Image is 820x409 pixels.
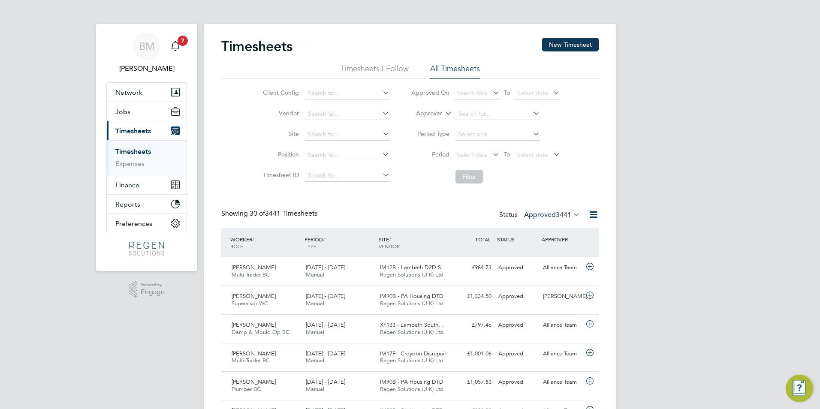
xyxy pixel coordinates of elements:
span: IM90B - PA Housing DTD [380,378,443,385]
span: Plumber BC [232,385,261,393]
input: Search for... [305,129,389,141]
button: Engage Resource Center [786,375,813,402]
span: Preferences [115,220,152,228]
span: 7 [178,36,188,46]
span: Select date [457,151,488,159]
div: Alliance Team [540,375,584,389]
label: Period [411,150,449,158]
span: Manual [306,328,324,336]
span: Manual [306,300,324,307]
div: £984.73 [450,261,495,275]
span: / [252,236,254,243]
label: Vendor [260,109,299,117]
span: Damp & Mould Op BC [232,328,289,336]
span: Regen Solutions (U.K) Ltd [380,271,443,278]
a: BM[PERSON_NAME] [106,33,187,74]
label: Approved On [411,89,449,96]
button: Filter [455,170,483,183]
label: Approver [404,109,442,118]
div: APPROVER [540,232,584,247]
span: To [501,87,512,98]
span: Manual [306,271,324,278]
div: Status [499,209,582,221]
span: [DATE] - [DATE] [306,378,345,385]
span: Finance [115,181,139,189]
span: [DATE] - [DATE] [306,350,345,357]
span: Manual [306,385,324,393]
span: BM [139,41,155,52]
input: Search for... [305,170,389,182]
span: ROLE [230,243,243,250]
a: 7 [167,33,184,60]
span: [DATE] - [DATE] [306,264,345,271]
span: Select date [517,151,548,159]
div: Approved [495,347,540,361]
span: [PERSON_NAME] [232,350,276,357]
button: Jobs [107,102,187,121]
div: Timesheets [107,140,187,175]
span: [DATE] - [DATE] [306,321,345,328]
span: Regen Solutions (U.K) Ltd [380,357,443,364]
span: XF133 - Lambeth South… [380,321,444,328]
button: Preferences [107,214,187,233]
span: Regen Solutions (U.K) Ltd [380,300,443,307]
span: 3441 Timesheets [250,209,317,218]
span: Network [115,88,142,96]
span: IM90B - PA Housing DTD [380,292,443,300]
button: Reports [107,195,187,214]
input: Search for... [305,108,389,120]
span: / [389,236,391,243]
h2: Timesheets [221,38,292,55]
span: Timesheets [115,127,151,135]
input: Select one [455,129,540,141]
span: Jobs [115,108,130,116]
span: TYPE [304,243,317,250]
img: regensolutions-logo-retina.png [129,242,164,256]
span: [PERSON_NAME] [232,378,276,385]
input: Search for... [455,108,540,120]
div: £797.46 [450,318,495,332]
li: Timesheets I Follow [341,63,409,79]
button: Network [107,83,187,102]
label: Site [260,130,299,138]
div: £1,001.06 [450,347,495,361]
span: [DATE] - [DATE] [306,292,345,300]
span: Select date [517,89,548,97]
span: Select date [457,89,488,97]
button: Timesheets [107,121,187,140]
span: To [501,149,512,160]
button: Finance [107,175,187,194]
div: [PERSON_NAME] [540,289,584,304]
span: 3441 [556,211,571,219]
label: Client Config [260,89,299,96]
div: £1,334.50 [450,289,495,304]
span: IM12B - Lambeth D2D S… [380,264,446,271]
span: Multi-Trader BC [232,357,270,364]
div: Approved [495,261,540,275]
div: Approved [495,289,540,304]
label: Period Type [411,130,449,138]
span: Multi-Trader BC [232,271,270,278]
div: Alliance Team [540,318,584,332]
a: Powered byEngage [129,281,165,298]
div: Showing [221,209,319,218]
span: Billy Mcnamara [106,63,187,74]
a: Go to home page [106,242,187,256]
span: 30 of [250,209,265,218]
div: Approved [495,375,540,389]
div: Alliance Team [540,261,584,275]
span: Manual [306,357,324,364]
span: TOTAL [475,236,491,243]
span: Engage [141,289,165,296]
input: Search for... [305,87,389,99]
label: Timesheet ID [260,171,299,179]
li: All Timesheets [430,63,480,79]
span: [PERSON_NAME] [232,292,276,300]
div: £1,057.83 [450,375,495,389]
span: Supervisor WC [232,300,268,307]
label: Position [260,150,299,158]
label: Approved [524,211,580,219]
button: New Timesheet [542,38,599,51]
nav: Main navigation [96,24,197,271]
span: VENDOR [379,243,400,250]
